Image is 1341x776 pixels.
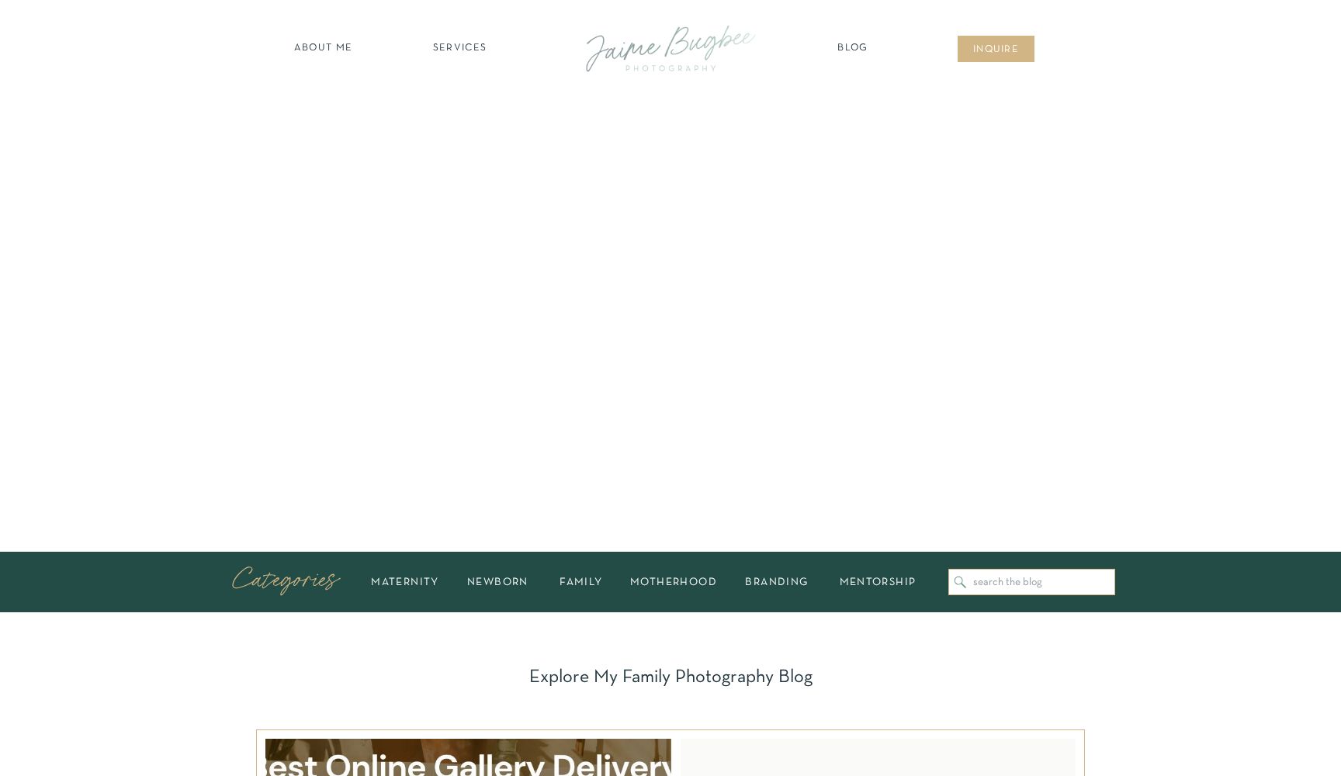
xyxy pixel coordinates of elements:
[833,41,872,57] a: Blog
[521,666,819,688] h1: Explore My Family Photography Blog
[734,577,819,587] a: branding
[973,577,1107,588] input: search the blog
[289,41,357,57] a: about ME
[550,577,612,587] a: family
[232,565,350,599] p: Categories
[365,577,445,587] a: maternity
[965,43,1027,58] a: inqUIre
[456,577,540,587] a: newborn
[416,41,504,57] a: SERVICES
[830,577,926,587] a: mentorship
[623,577,724,587] a: motherhood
